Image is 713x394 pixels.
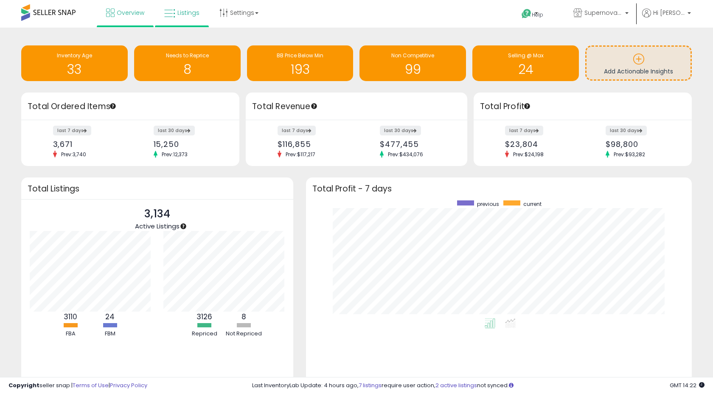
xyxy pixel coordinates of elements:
[380,140,452,149] div: $477,455
[25,62,124,76] h1: 33
[64,312,77,322] b: 3110
[138,62,236,76] h1: 8
[584,8,623,17] span: Supernova Co.
[241,312,246,322] b: 8
[653,8,685,17] span: Hi [PERSON_NAME]
[509,151,548,158] span: Prev: $24,198
[166,52,209,59] span: Needs to Reprice
[472,45,579,81] a: Selling @ Max 24
[604,67,673,76] span: Add Actionable Insights
[435,381,477,389] a: 2 active listings
[587,47,691,79] a: Add Actionable Insights
[154,126,195,135] label: last 30 days
[252,101,461,113] h3: Total Revenue
[57,151,90,158] span: Prev: 3,740
[281,151,320,158] span: Prev: $117,217
[135,222,180,231] span: Active Listings
[8,382,147,390] div: seller snap | |
[225,330,263,338] div: Not Repriced
[105,312,115,322] b: 24
[532,11,543,18] span: Help
[477,62,575,76] h1: 24
[642,8,691,28] a: Hi [PERSON_NAME]
[670,381,705,389] span: 2025-08-12 14:22 GMT
[609,151,649,158] span: Prev: $93,282
[180,222,187,230] div: Tooltip anchor
[508,52,544,59] span: Selling @ Max
[384,151,427,158] span: Prev: $434,076
[364,62,462,76] h1: 99
[8,381,39,389] strong: Copyright
[135,206,180,222] p: 3,134
[251,62,349,76] h1: 193
[606,140,677,149] div: $98,800
[391,52,434,59] span: Non Competitive
[51,330,90,338] div: FBA
[477,200,499,208] span: previous
[252,382,705,390] div: Last InventoryLab Update: 4 hours ago, require user action, not synced.
[606,126,647,135] label: last 30 days
[177,8,199,17] span: Listings
[515,2,560,28] a: Help
[185,330,224,338] div: Repriced
[523,200,542,208] span: current
[278,140,350,149] div: $116,855
[28,101,233,113] h3: Total Ordered Items
[380,126,421,135] label: last 30 days
[247,45,354,81] a: BB Price Below Min 193
[154,140,225,149] div: 15,250
[310,102,318,110] div: Tooltip anchor
[278,126,316,135] label: last 7 days
[480,101,685,113] h3: Total Profit
[53,140,124,149] div: 3,671
[73,381,109,389] a: Terms of Use
[57,52,92,59] span: Inventory Age
[21,45,128,81] a: Inventory Age 33
[312,186,685,192] h3: Total Profit - 7 days
[505,126,543,135] label: last 7 days
[523,102,531,110] div: Tooltip anchor
[91,330,129,338] div: FBM
[109,102,117,110] div: Tooltip anchor
[134,45,241,81] a: Needs to Reprice 8
[509,383,514,388] i: Click here to read more about un-synced listings.
[505,140,576,149] div: $23,804
[157,151,192,158] span: Prev: 12,373
[277,52,323,59] span: BB Price Below Min
[359,45,466,81] a: Non Competitive 99
[110,381,147,389] a: Privacy Policy
[196,312,212,322] b: 3126
[53,126,91,135] label: last 7 days
[359,381,382,389] a: 7 listings
[28,186,287,192] h3: Total Listings
[117,8,144,17] span: Overview
[521,8,532,19] i: Get Help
